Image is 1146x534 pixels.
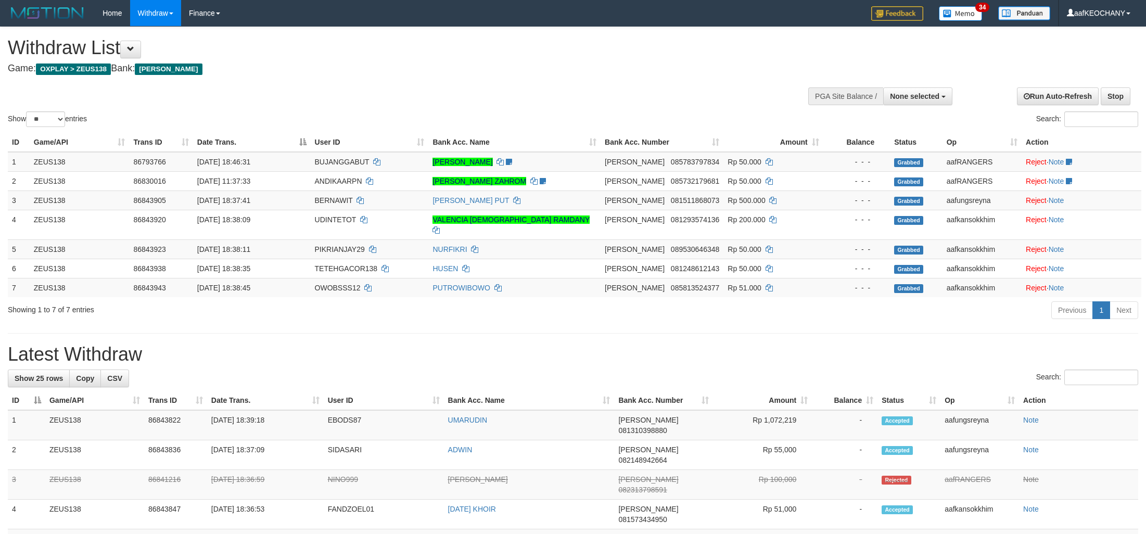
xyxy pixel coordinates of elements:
a: Note [1049,245,1064,253]
span: [PERSON_NAME] [605,177,665,185]
span: Copy 085813524377 to clipboard [671,284,719,292]
span: [PERSON_NAME] [605,284,665,292]
span: [PERSON_NAME] [618,446,678,454]
a: Reject [1026,177,1047,185]
th: Game/API: activate to sort column ascending [30,133,130,152]
span: Copy 081573434950 to clipboard [618,515,667,524]
span: Grabbed [894,158,923,167]
td: · [1022,259,1141,278]
td: ZEUS138 [45,410,144,440]
span: Copy 085732179681 to clipboard [671,177,719,185]
a: Reject [1026,284,1047,292]
a: CSV [100,370,129,387]
a: Reject [1026,245,1047,253]
span: [PERSON_NAME] [605,215,665,224]
th: User ID: activate to sort column ascending [324,391,444,410]
span: Grabbed [894,284,923,293]
td: [DATE] 18:36:59 [207,470,324,500]
th: Balance: activate to sort column ascending [812,391,877,410]
th: Trans ID: activate to sort column ascending [129,133,193,152]
span: [PERSON_NAME] [135,63,202,75]
td: aafungsreyna [940,440,1019,470]
span: Rejected [882,476,911,485]
td: [DATE] 18:36:53 [207,500,324,529]
select: Showentries [26,111,65,127]
span: UDINTETOT [315,215,356,224]
span: Grabbed [894,177,923,186]
a: Note [1023,505,1039,513]
a: Note [1049,284,1064,292]
span: Grabbed [894,246,923,255]
a: Note [1023,416,1039,424]
th: Bank Acc. Name: activate to sort column ascending [444,391,615,410]
a: VALENCIA [DEMOGRAPHIC_DATA] RAMDANY [432,215,590,224]
th: Date Trans.: activate to sort column ascending [207,391,324,410]
span: Accepted [882,416,913,425]
span: Copy 089530646348 to clipboard [671,245,719,253]
span: Rp 500.000 [728,196,765,205]
td: 1 [8,410,45,440]
td: ZEUS138 [45,440,144,470]
a: Reject [1026,264,1047,273]
span: Copy [76,374,94,383]
a: HUSEN [432,264,458,273]
div: - - - [827,195,886,206]
h1: Latest Withdraw [8,344,1138,365]
a: Note [1049,177,1064,185]
label: Search: [1036,370,1138,385]
a: Reject [1026,215,1047,224]
td: · [1022,190,1141,210]
td: 6 [8,259,30,278]
td: 86843836 [144,440,207,470]
span: Rp 50.000 [728,177,761,185]
td: aafungsreyna [940,410,1019,440]
span: Copy 081293574136 to clipboard [671,215,719,224]
th: Status [890,133,943,152]
td: aafkansokkhim [940,500,1019,529]
td: - [812,500,877,529]
a: Note [1049,196,1064,205]
a: NURFIKRI [432,245,467,253]
span: Show 25 rows [15,374,63,383]
th: Bank Acc. Number: activate to sort column ascending [614,391,713,410]
td: FANDZOEL01 [324,500,444,529]
td: 86843847 [144,500,207,529]
span: 86830016 [133,177,165,185]
a: Note [1049,215,1064,224]
span: [DATE] 18:37:41 [197,196,250,205]
a: [DATE] KHOIR [448,505,496,513]
span: Copy 085783797834 to clipboard [671,158,719,166]
td: 1 [8,152,30,172]
th: ID [8,133,30,152]
img: Button%20Memo.svg [939,6,983,21]
td: ZEUS138 [45,470,144,500]
h4: Game: Bank: [8,63,754,74]
span: Accepted [882,505,913,514]
span: [PERSON_NAME] [618,475,678,484]
a: Reject [1026,158,1047,166]
span: 86843943 [133,284,165,292]
td: - [812,470,877,500]
a: [PERSON_NAME] PUT [432,196,509,205]
span: CSV [107,374,122,383]
span: Rp 50.000 [728,264,761,273]
th: Balance [823,133,890,152]
td: 3 [8,190,30,210]
td: Rp 100,000 [713,470,812,500]
a: Copy [69,370,101,387]
td: aafkansokkhim [943,278,1022,297]
a: Note [1023,446,1039,454]
button: None selected [883,87,952,105]
th: Amount: activate to sort column ascending [723,133,823,152]
span: [DATE] 18:38:09 [197,215,250,224]
th: ID: activate to sort column descending [8,391,45,410]
a: UMARUDIN [448,416,487,424]
td: aafRANGERS [943,171,1022,190]
span: Copy 081511868073 to clipboard [671,196,719,205]
td: Rp 51,000 [713,500,812,529]
span: None selected [890,92,939,100]
td: ZEUS138 [30,210,130,239]
span: 86793766 [133,158,165,166]
span: [DATE] 18:46:31 [197,158,250,166]
span: Grabbed [894,216,923,225]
